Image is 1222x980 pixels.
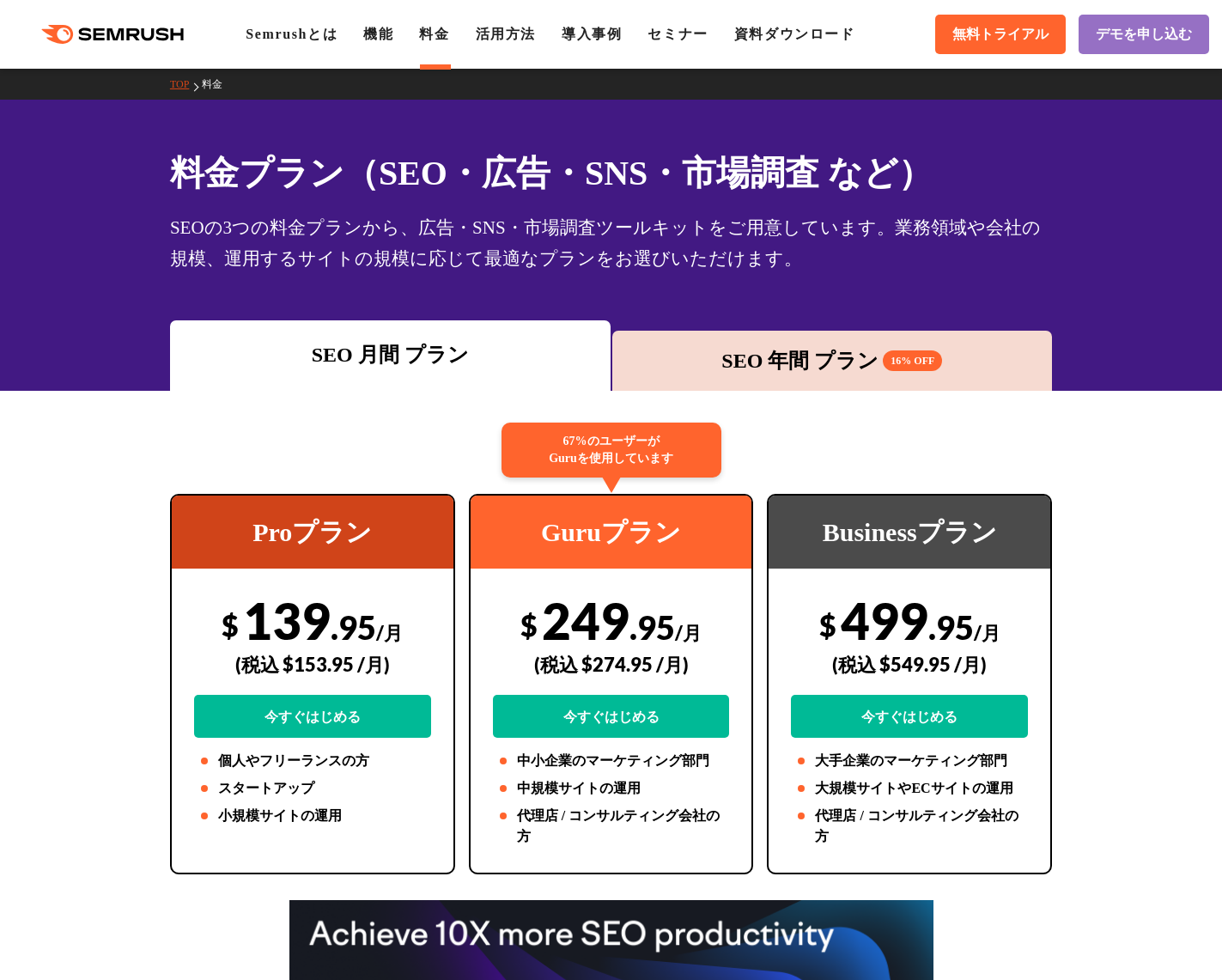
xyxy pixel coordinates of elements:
div: (税込 $153.95 /月) [194,634,431,695]
li: 代理店 / コンサルティング会社の方 [493,806,730,847]
li: 代理店 / コンサルティング会社の方 [791,806,1028,847]
span: /月 [974,621,1000,644]
div: Proプラン [172,496,453,569]
a: 活用方法 [476,27,536,41]
a: 今すぐはじめる [493,695,730,738]
span: $ [222,607,239,642]
a: TOP [170,78,202,90]
span: .95 [629,607,675,647]
a: セミナー [647,27,708,41]
div: (税込 $274.95 /月) [493,634,730,695]
div: Guruプラン [471,496,752,569]
a: 機能 [363,27,393,41]
span: /月 [675,621,702,644]
span: 無料トライアル [952,26,1049,44]
div: Businessプラン [769,496,1050,569]
div: SEO 年間 プラン [621,345,1044,376]
div: SEO 月間 プラン [179,339,602,370]
a: 今すぐはじめる [791,695,1028,738]
div: SEOの3つの料金プランから、広告・SNS・市場調査ツールキットをご用意しています。業務領域や会社の規模、運用するサイトの規模に応じて最適なプランをお選びいただけます。 [170,212,1052,274]
a: 料金 [202,78,235,90]
a: 資料ダウンロード [734,27,855,41]
a: 今すぐはじめる [194,695,431,738]
li: 小規模サイトの運用 [194,806,431,826]
span: $ [520,607,538,642]
li: スタートアップ [194,778,431,799]
a: 無料トライアル [935,15,1066,54]
span: $ [819,607,836,642]
a: デモを申し込む [1079,15,1209,54]
span: .95 [928,607,974,647]
div: 139 [194,590,431,738]
a: 料金 [419,27,449,41]
a: 導入事例 [562,27,622,41]
li: 個人やフリーランスの方 [194,751,431,771]
div: (税込 $549.95 /月) [791,634,1028,695]
li: 中小企業のマーケティング部門 [493,751,730,771]
span: .95 [331,607,376,647]
li: 中規模サイトの運用 [493,778,730,799]
span: デモを申し込む [1096,26,1192,44]
li: 大手企業のマーケティング部門 [791,751,1028,771]
span: /月 [376,621,403,644]
div: 249 [493,590,730,738]
li: 大規模サイトやECサイトの運用 [791,778,1028,799]
div: 67%のユーザーが Guruを使用しています [502,423,721,478]
span: 16% OFF [883,350,942,371]
h1: 料金プラン（SEO・広告・SNS・市場調査 など） [170,148,1052,198]
a: Semrushとは [246,27,337,41]
div: 499 [791,590,1028,738]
